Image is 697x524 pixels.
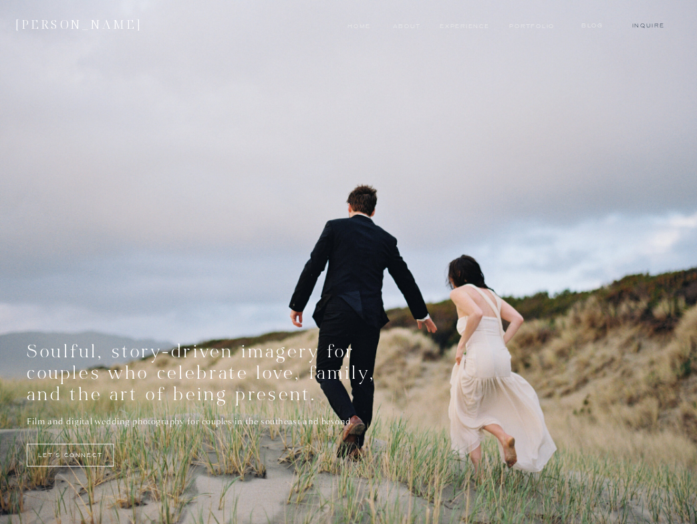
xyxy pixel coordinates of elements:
[15,14,152,39] p: [PERSON_NAME]
[27,343,393,425] h1: Soulful, story-driven imagery for couples who celebrate love, family, and the art of being present.
[509,21,553,31] a: Portfolio
[27,451,114,460] a: let's connect
[628,21,669,30] a: Inquire
[440,21,483,31] a: experience
[393,21,418,31] a: About
[570,21,615,30] a: blog
[346,21,372,31] a: Home
[27,414,379,436] p: Film and digital wedding photography for couples in the southeast and beyond.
